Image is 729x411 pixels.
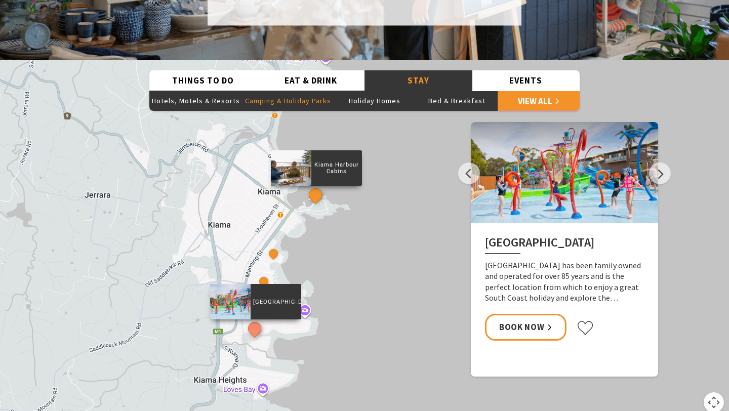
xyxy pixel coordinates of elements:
button: Camping & Holiday Parks [242,91,334,111]
button: Stay [364,70,472,91]
p: Kiama Harbour Cabins [311,159,362,176]
button: Hotels, Motels & Resorts [149,91,242,111]
button: See detail about BIG4 Easts Beach Holiday Park [245,319,264,338]
button: Bed & Breakfast [416,91,498,111]
h2: [GEOGRAPHIC_DATA] [485,235,644,254]
a: Book Now [485,314,566,341]
button: See detail about Kendalls Beach Holiday Park [257,275,270,288]
button: Holiday Homes [334,91,416,111]
button: Eat & Drink [257,70,365,91]
button: Previous [458,162,480,184]
button: See detail about Kiama Harbour Cabins [306,185,325,204]
button: See detail about Surf Beach Holiday Park [267,247,280,260]
p: [GEOGRAPHIC_DATA] has been family owned and operated for over 85 years and is the perfect locatio... [485,260,644,304]
a: View All [498,91,580,111]
button: Next [649,162,671,184]
button: Click to favourite BIG4 Easts Beach Holiday Park [577,320,594,336]
button: Events [472,70,580,91]
p: [GEOGRAPHIC_DATA] [251,297,301,307]
button: Things To Do [149,70,257,91]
